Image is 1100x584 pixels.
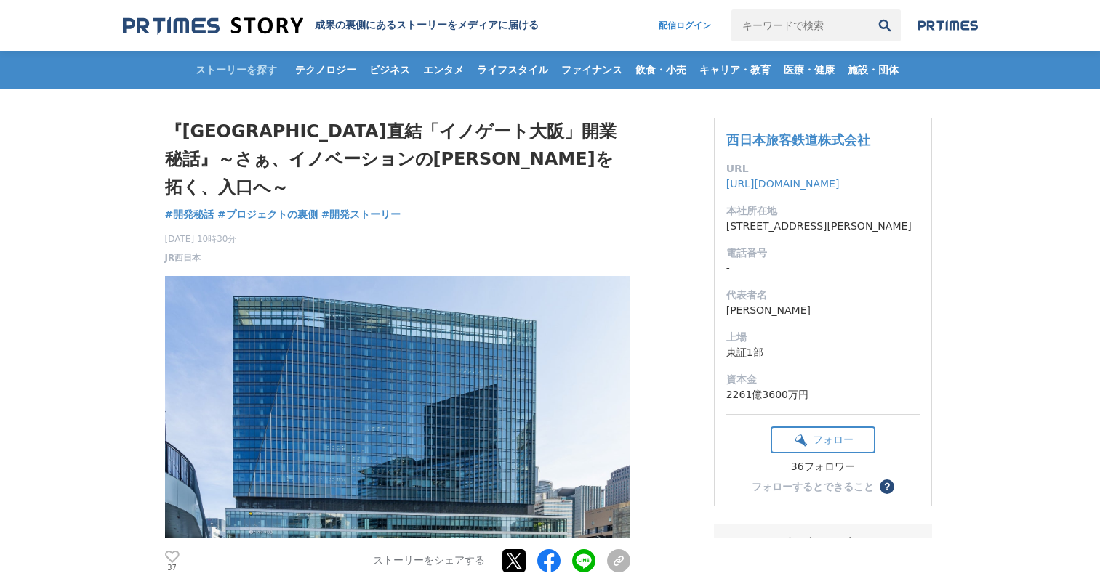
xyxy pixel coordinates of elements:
[726,219,920,234] dd: [STREET_ADDRESS][PERSON_NAME]
[630,63,692,76] span: 飲食・小売
[842,63,904,76] span: 施設・団体
[165,118,630,201] h1: 『[GEOGRAPHIC_DATA]直結「イノゲート大阪」開業秘話』～さぁ、イノベーションの[PERSON_NAME]を拓く、入口へ～
[165,208,214,221] span: #開発秘話
[771,426,875,453] button: フォロー
[165,251,201,264] a: JR西日本
[694,63,776,76] span: キャリア・教育
[217,208,318,221] span: #プロジェクトの裏側
[726,203,920,219] dt: 本社所在地
[165,207,214,222] a: #開発秘話
[880,479,894,494] button: ？
[555,63,628,76] span: ファイナンス
[321,208,401,221] span: #開発ストーリー
[778,63,840,76] span: 医療・健康
[726,330,920,345] dt: 上場
[726,178,840,190] a: [URL][DOMAIN_NAME]
[289,63,362,76] span: テクノロジー
[731,9,869,41] input: キーワードで検索
[918,20,978,31] img: prtimes
[726,372,920,387] dt: 資本金
[217,207,318,222] a: #プロジェクトの裏側
[289,51,362,89] a: テクノロジー
[471,51,554,89] a: ライフスタイル
[869,9,901,41] button: 検索
[555,51,628,89] a: ファイナンス
[165,564,180,572] p: 37
[726,261,920,276] dd: -
[694,51,776,89] a: キャリア・教育
[726,132,870,147] a: 西日本旅客鉄道株式会社
[771,461,875,474] div: 36フォロワー
[726,161,920,177] dt: URL
[364,51,416,89] a: ビジネス
[842,51,904,89] a: 施設・団体
[726,345,920,360] dd: 東証1部
[778,51,840,89] a: 医療・健康
[321,207,401,222] a: #開発ストーリー
[726,303,920,318] dd: [PERSON_NAME]
[752,482,874,492] div: フォローするとできること
[630,51,692,89] a: 飲食・小売
[882,482,892,492] span: ？
[373,555,485,568] p: ストーリーをシェアする
[123,16,539,36] a: 成果の裏側にあるストーリーをメディアに届ける 成果の裏側にあるストーリーをメディアに届ける
[315,19,539,32] h2: 成果の裏側にあるストーリーをメディアに届ける
[644,9,726,41] a: 配信ログイン
[726,288,920,303] dt: 代表者名
[471,63,554,76] span: ライフスタイル
[417,63,470,76] span: エンタメ
[726,246,920,261] dt: 電話番号
[417,51,470,89] a: エンタメ
[123,16,303,36] img: 成果の裏側にあるストーリーをメディアに届ける
[726,535,920,553] div: メディア問い合わせ先
[364,63,416,76] span: ビジネス
[726,387,920,402] dd: 2261億3600万円
[165,232,237,246] span: [DATE] 10時30分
